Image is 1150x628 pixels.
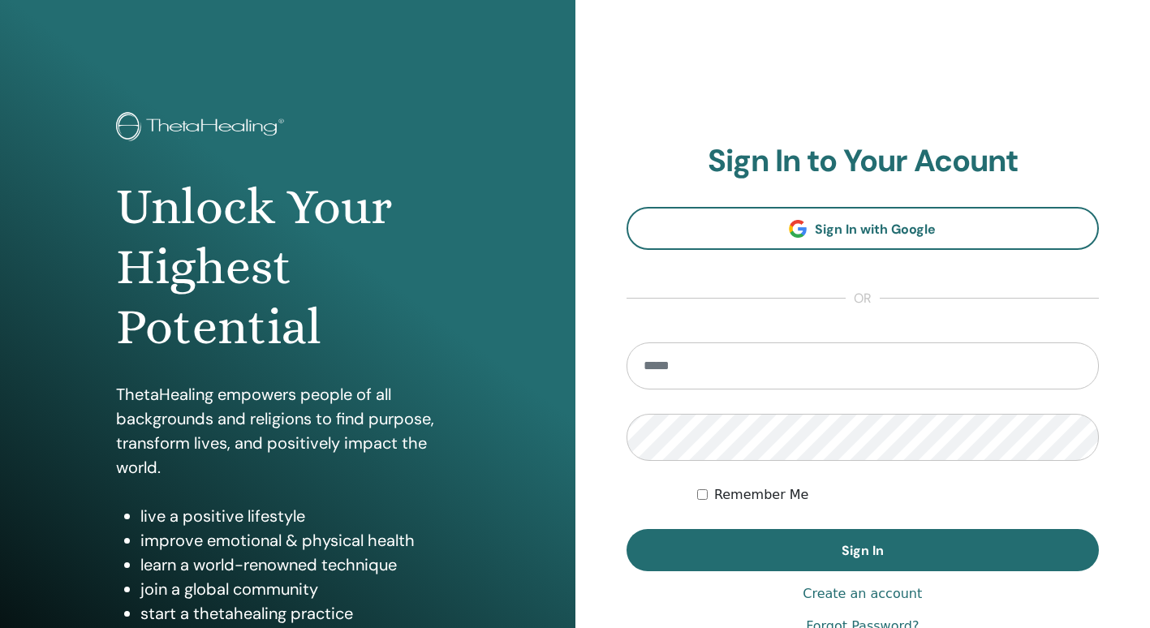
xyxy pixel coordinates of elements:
span: Sign In with Google [815,221,936,238]
li: learn a world-renowned technique [140,553,459,577]
h1: Unlock Your Highest Potential [116,177,459,358]
div: Keep me authenticated indefinitely or until I manually logout [697,485,1099,505]
a: Create an account [803,584,922,604]
li: improve emotional & physical health [140,528,459,553]
li: start a thetahealing practice [140,601,459,626]
button: Sign In [627,529,1100,571]
li: live a positive lifestyle [140,504,459,528]
a: Sign In with Google [627,207,1100,250]
label: Remember Me [714,485,809,505]
h2: Sign In to Your Acount [627,143,1100,180]
span: Sign In [842,542,884,559]
li: join a global community [140,577,459,601]
span: or [846,289,880,308]
p: ThetaHealing empowers people of all backgrounds and religions to find purpose, transform lives, a... [116,382,459,480]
